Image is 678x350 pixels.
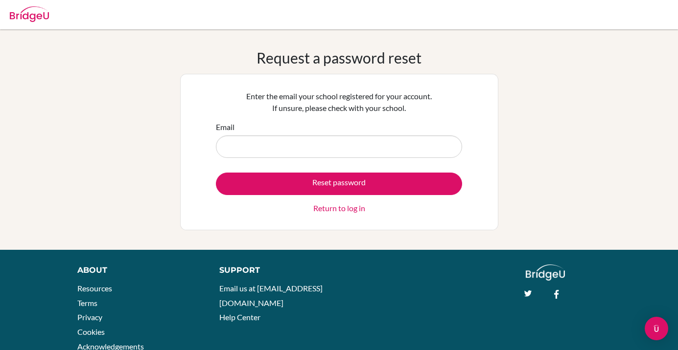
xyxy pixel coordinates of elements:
div: Support [219,264,329,276]
div: Open Intercom Messenger [645,317,668,340]
h1: Request a password reset [257,49,421,66]
label: Email [216,121,234,133]
a: Terms [77,298,97,307]
a: Privacy [77,312,102,322]
button: Reset password [216,173,462,195]
div: About [77,264,197,276]
a: Cookies [77,327,105,336]
p: Enter the email your school registered for your account. If unsure, please check with your school. [216,90,462,114]
a: Help Center [219,312,260,322]
a: Return to log in [313,202,365,214]
a: Email us at [EMAIL_ADDRESS][DOMAIN_NAME] [219,284,323,307]
img: logo_white@2x-f4f0deed5e89b7ecb1c2cc34c3e3d731f90f0f143d5ea2071677605dd97b5244.png [526,264,565,281]
img: Bridge-U [10,6,49,22]
a: Resources [77,284,112,293]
